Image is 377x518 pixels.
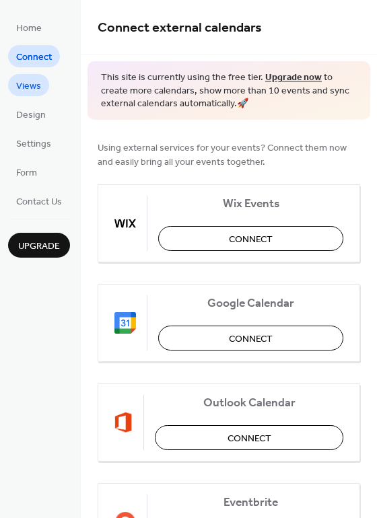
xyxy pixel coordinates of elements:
[98,15,262,41] span: Connect external calendars
[114,412,133,433] img: outlook
[114,312,136,334] img: google
[114,213,136,234] img: wix
[228,431,271,445] span: Connect
[16,108,46,122] span: Design
[16,22,42,36] span: Home
[16,137,51,151] span: Settings
[8,233,70,258] button: Upgrade
[158,226,343,251] button: Connect
[98,141,360,169] span: Using external services for your events? Connect them now and easily bring all your events together.
[16,50,52,65] span: Connect
[8,16,50,38] a: Home
[18,239,60,254] span: Upgrade
[155,396,343,410] span: Outlook Calendar
[8,74,49,96] a: Views
[158,495,343,509] span: Eventbrite
[16,79,41,94] span: Views
[101,71,357,111] span: This site is currently using the free tier. to create more calendars, show more than 10 events an...
[158,326,343,350] button: Connect
[8,45,60,67] a: Connect
[229,232,273,246] span: Connect
[229,332,273,346] span: Connect
[8,161,45,183] a: Form
[158,196,343,211] span: Wix Events
[16,195,62,209] span: Contact Us
[265,69,322,87] a: Upgrade now
[155,425,343,450] button: Connect
[16,166,37,180] span: Form
[158,296,343,310] span: Google Calendar
[8,132,59,154] a: Settings
[8,190,70,212] a: Contact Us
[8,103,54,125] a: Design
